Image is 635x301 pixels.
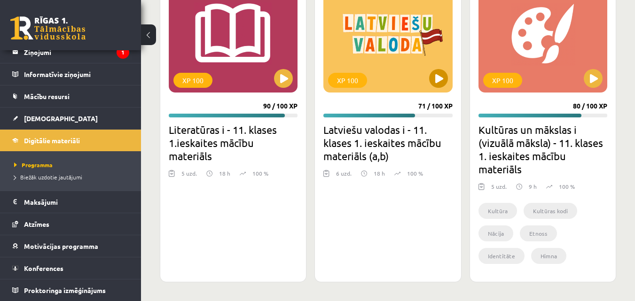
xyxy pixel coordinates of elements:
a: Programma [14,161,132,169]
li: Nācija [478,225,513,241]
span: Programma [14,161,53,169]
a: Konferences [12,257,129,279]
div: 5 uzd. [181,169,197,183]
p: 18 h [374,169,385,178]
li: Himna [531,248,566,264]
h2: Latviešu valodas i - 11. klases 1. ieskaites mācību materiāls (a,b) [323,123,452,162]
span: Digitālie materiāli [24,136,80,145]
a: Informatīvie ziņojumi [12,63,129,85]
li: Kultūras kodi [524,203,577,219]
div: XP 100 [173,73,212,88]
h2: Kultūras un mākslas i (vizuālā māksla) - 11. klases 1. ieskaites mācību materiāls [478,123,607,176]
span: Atzīmes [24,220,49,228]
span: [DEMOGRAPHIC_DATA] [24,114,98,123]
i: 1 [117,46,129,59]
div: XP 100 [328,73,367,88]
a: Atzīmes [12,213,129,235]
p: 18 h [219,169,230,178]
p: 100 % [559,182,575,191]
a: [DEMOGRAPHIC_DATA] [12,108,129,129]
h2: Literatūras i - 11. klases 1.ieskaites mācību materiāls [169,123,298,162]
span: Motivācijas programma [24,242,98,250]
legend: Ziņojumi [24,41,129,63]
a: Motivācijas programma [12,235,129,257]
span: Konferences [24,264,63,272]
p: 9 h [529,182,537,191]
span: Proktoringa izmēģinājums [24,286,106,294]
div: 5 uzd. [491,182,507,196]
a: Digitālie materiāli [12,130,129,151]
span: Mācību resursi [24,92,70,100]
li: Identitāte [478,248,525,264]
legend: Maksājumi [24,191,129,213]
span: Biežāk uzdotie jautājumi [14,173,82,181]
p: 100 % [407,169,423,178]
a: Maksājumi [12,191,129,213]
a: Biežāk uzdotie jautājumi [14,173,132,181]
a: Ziņojumi1 [12,41,129,63]
div: XP 100 [483,73,522,88]
legend: Informatīvie ziņojumi [24,63,129,85]
li: Etnoss [520,225,557,241]
div: 6 uzd. [336,169,352,183]
a: Proktoringa izmēģinājums [12,279,129,301]
li: Kultūra [478,203,517,219]
a: Mācību resursi [12,85,129,107]
a: Rīgas 1. Tālmācības vidusskola [10,16,86,40]
p: 100 % [252,169,268,178]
